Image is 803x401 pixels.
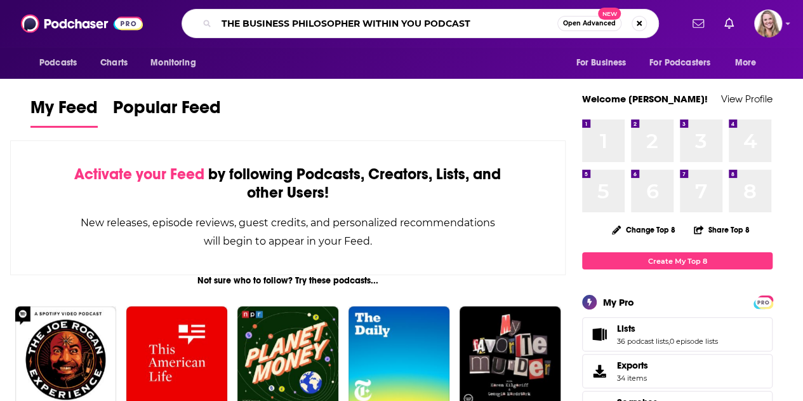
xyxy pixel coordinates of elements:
[21,11,143,36] img: Podchaser - Follow, Share and Rate Podcasts
[576,54,626,72] span: For Business
[587,325,612,343] a: Lists
[617,360,648,371] span: Exports
[735,54,757,72] span: More
[687,13,709,34] a: Show notifications dropdown
[754,10,782,37] img: User Profile
[100,54,128,72] span: Charts
[74,165,204,184] span: Activate your Feed
[617,323,635,334] span: Lists
[113,97,221,126] span: Popular Feed
[719,13,739,34] a: Show notifications dropdown
[641,51,729,75] button: open menu
[142,51,212,75] button: open menu
[617,337,668,346] a: 36 podcast lists
[754,10,782,37] button: Show profile menu
[604,222,683,238] button: Change Top 8
[617,374,648,383] span: 34 items
[30,97,98,126] span: My Feed
[39,54,77,72] span: Podcasts
[721,93,773,105] a: View Profile
[30,97,98,128] a: My Feed
[668,337,670,346] span: ,
[582,317,773,351] span: Lists
[603,296,634,308] div: My Pro
[74,214,501,250] div: New releases, episode reviews, guest credits, and personalized recommendations will begin to appe...
[582,354,773,388] a: Exports
[693,217,750,242] button: Share Top 8
[563,20,616,27] span: Open Advanced
[649,54,710,72] span: For Podcasters
[755,297,771,307] span: PRO
[755,297,771,306] a: PRO
[582,252,773,269] a: Create My Top 8
[150,54,196,72] span: Monitoring
[74,165,501,202] div: by following Podcasts, Creators, Lists, and other Users!
[617,323,718,334] a: Lists
[587,362,612,380] span: Exports
[557,16,621,31] button: Open AdvancedNew
[582,93,708,105] a: Welcome [PERSON_NAME]!
[182,9,659,38] div: Search podcasts, credits, & more...
[10,275,566,286] div: Not sure who to follow? Try these podcasts...
[216,13,557,34] input: Search podcasts, credits, & more...
[567,51,642,75] button: open menu
[754,10,782,37] span: Logged in as KirstinPitchPR
[670,337,718,346] a: 0 episode lists
[30,51,93,75] button: open menu
[598,8,621,20] span: New
[726,51,773,75] button: open menu
[92,51,135,75] a: Charts
[113,97,221,128] a: Popular Feed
